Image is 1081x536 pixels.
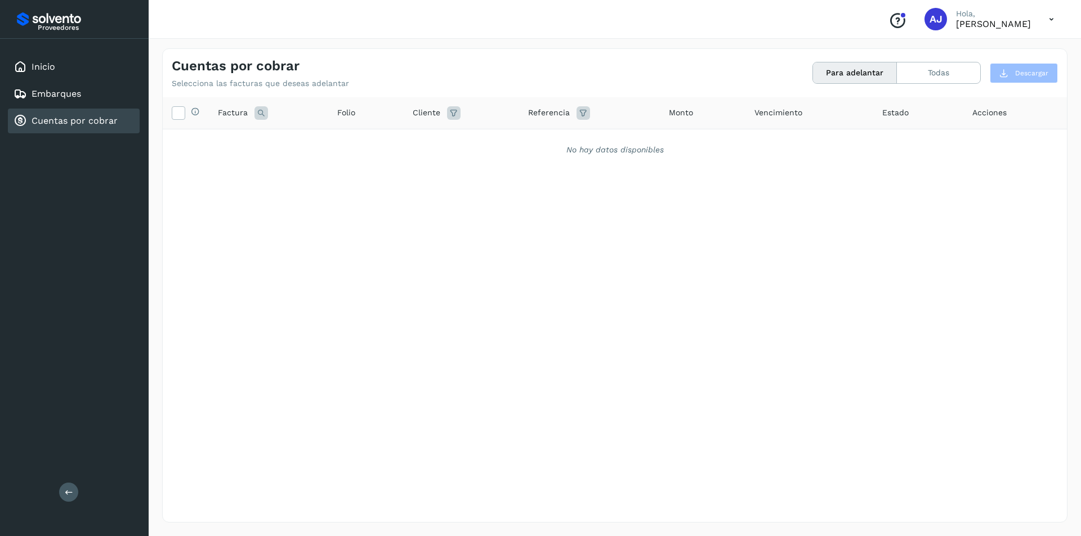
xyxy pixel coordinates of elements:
[177,144,1052,156] div: No hay datos disponibles
[8,55,140,79] div: Inicio
[32,88,81,99] a: Embarques
[956,9,1031,19] p: Hola,
[669,107,693,119] span: Monto
[956,19,1031,29] p: Abraham Juarez Medrano
[32,61,55,72] a: Inicio
[882,107,909,119] span: Estado
[528,107,570,119] span: Referencia
[8,109,140,133] div: Cuentas por cobrar
[897,62,980,83] button: Todas
[38,24,135,31] p: Proveedores
[1015,68,1048,78] span: Descargar
[413,107,440,119] span: Cliente
[337,107,355,119] span: Folio
[972,107,1007,119] span: Acciones
[218,107,248,119] span: Factura
[754,107,802,119] span: Vencimiento
[990,63,1058,83] button: Descargar
[172,58,300,74] h4: Cuentas por cobrar
[32,115,118,126] a: Cuentas por cobrar
[172,79,349,88] p: Selecciona las facturas que deseas adelantar
[8,82,140,106] div: Embarques
[813,62,897,83] button: Para adelantar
